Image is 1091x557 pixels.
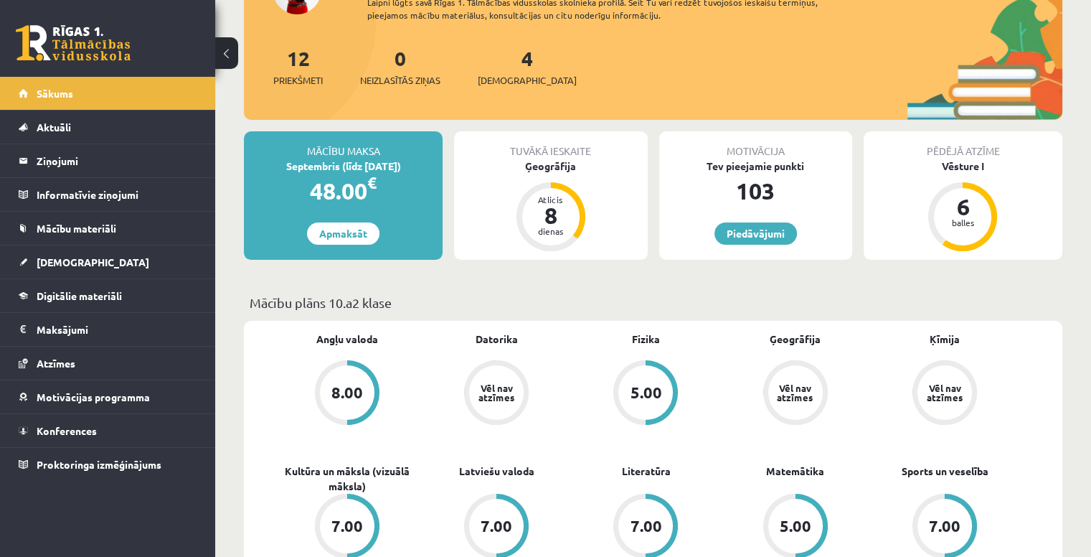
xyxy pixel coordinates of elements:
[244,131,443,159] div: Mācību maksa
[37,289,122,302] span: Digitālie materiāli
[780,518,811,534] div: 5.00
[630,385,661,401] div: 5.00
[37,390,150,403] span: Motivācijas programma
[37,178,197,211] legend: Informatīvie ziņojumi
[360,73,440,88] span: Neizlasītās ziņas
[37,313,197,346] legend: Maksājumi
[250,293,1057,312] p: Mācību plāns 10.a2 klase
[422,360,571,428] a: Vēl nav atzīmes
[244,159,443,174] div: Septembris (līdz [DATE])
[273,464,422,494] a: Kultūra un māksla (vizuālā māksla)
[19,347,197,380] a: Atzīmes
[941,195,984,218] div: 6
[273,45,323,88] a: 12Priekšmeti
[659,159,852,174] div: Tev pieejamie punkti
[19,144,197,177] a: Ziņojumi
[476,332,518,347] a: Datorika
[273,73,323,88] span: Priekšmeti
[721,360,870,428] a: Vēl nav atzīmes
[19,313,197,346] a: Maksājumi
[19,77,197,110] a: Sākums
[360,45,440,88] a: 0Neizlasītās ziņas
[19,212,197,245] a: Mācību materiāli
[529,195,572,204] div: Atlicis
[529,227,572,235] div: dienas
[37,424,97,437] span: Konferences
[37,222,116,235] span: Mācību materiāli
[367,172,377,193] span: €
[454,159,647,253] a: Ģeogrāfija Atlicis 8 dienas
[864,159,1062,174] div: Vēsture I
[454,159,647,174] div: Ģeogrāfija
[244,174,443,208] div: 48.00
[19,414,197,447] a: Konferences
[925,383,965,402] div: Vēl nav atzīmes
[632,332,660,347] a: Fizika
[659,131,852,159] div: Motivācija
[331,385,363,401] div: 8.00
[19,380,197,413] a: Motivācijas programma
[316,332,378,347] a: Angļu valoda
[930,332,960,347] a: Ķīmija
[481,518,512,534] div: 7.00
[37,121,71,134] span: Aktuāli
[864,131,1062,159] div: Pēdējā atzīme
[630,518,661,534] div: 7.00
[775,383,816,402] div: Vēl nav atzīmes
[37,357,75,370] span: Atzīmes
[770,332,821,347] a: Ģeogrāfija
[621,464,670,479] a: Literatūra
[766,464,824,479] a: Matemātika
[864,159,1062,253] a: Vēsture I 6 balles
[19,279,197,312] a: Digitālie materiāli
[478,45,577,88] a: 4[DEMOGRAPHIC_DATA]
[37,144,197,177] legend: Ziņojumi
[37,256,149,268] span: [DEMOGRAPHIC_DATA]
[901,464,988,479] a: Sports un veselība
[929,518,960,534] div: 7.00
[659,174,852,208] div: 103
[273,360,422,428] a: 8.00
[478,73,577,88] span: [DEMOGRAPHIC_DATA]
[19,448,197,481] a: Proktoringa izmēģinājums
[307,223,379,245] a: Apmaksāt
[19,245,197,278] a: [DEMOGRAPHIC_DATA]
[19,111,197,144] a: Aktuāli
[571,360,720,428] a: 5.00
[714,223,797,245] a: Piedāvājumi
[941,218,984,227] div: balles
[16,25,131,61] a: Rīgas 1. Tālmācības vidusskola
[529,204,572,227] div: 8
[454,131,647,159] div: Tuvākā ieskaite
[19,178,197,211] a: Informatīvie ziņojumi
[37,458,161,471] span: Proktoringa izmēģinājums
[459,464,534,479] a: Latviešu valoda
[476,383,516,402] div: Vēl nav atzīmes
[870,360,1019,428] a: Vēl nav atzīmes
[37,87,73,100] span: Sākums
[331,518,363,534] div: 7.00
